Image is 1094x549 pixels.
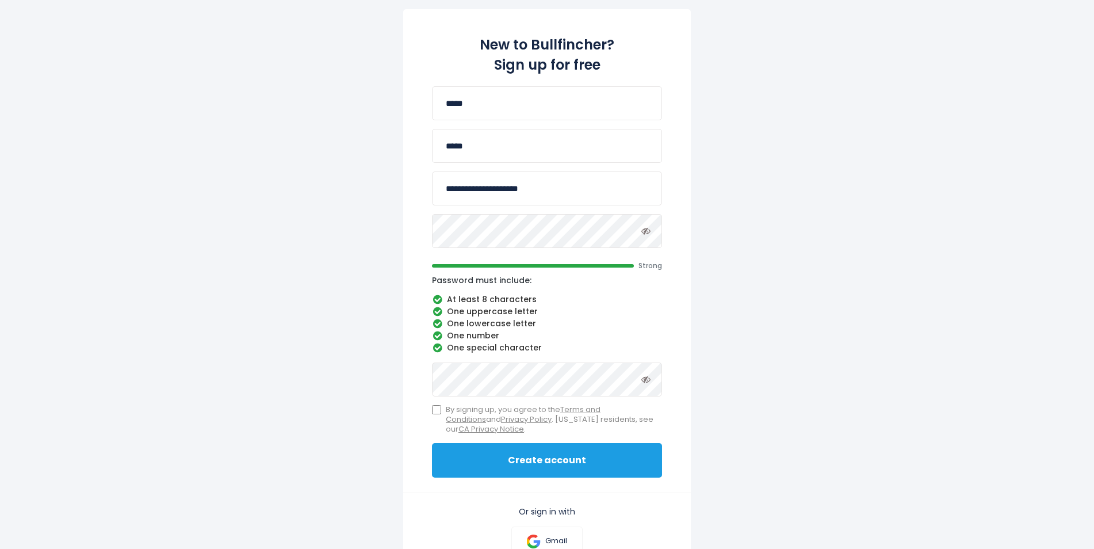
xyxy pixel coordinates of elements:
[432,275,662,285] p: Password must include:
[432,295,662,305] li: At least 8 characters
[432,443,662,478] button: Create account
[501,414,552,425] a: Privacy Policy
[432,506,662,517] p: Or sign in with
[638,261,662,270] span: Strong
[432,319,662,329] li: One lowercase letter
[446,405,662,434] span: By signing up, you agree to the and . [US_STATE] residents, see our .
[545,536,567,546] p: Gmail
[432,343,662,353] li: One special character
[432,331,662,341] li: One number
[446,404,600,425] a: Terms and Conditions
[458,424,524,434] a: CA Privacy Notice
[432,405,441,414] input: By signing up, you agree to theTerms and ConditionsandPrivacy Policy. [US_STATE] residents, see o...
[432,307,662,317] li: One uppercase letter
[641,226,651,235] i: Toggle password visibility
[432,35,662,75] h2: New to Bullfincher? Sign up for free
